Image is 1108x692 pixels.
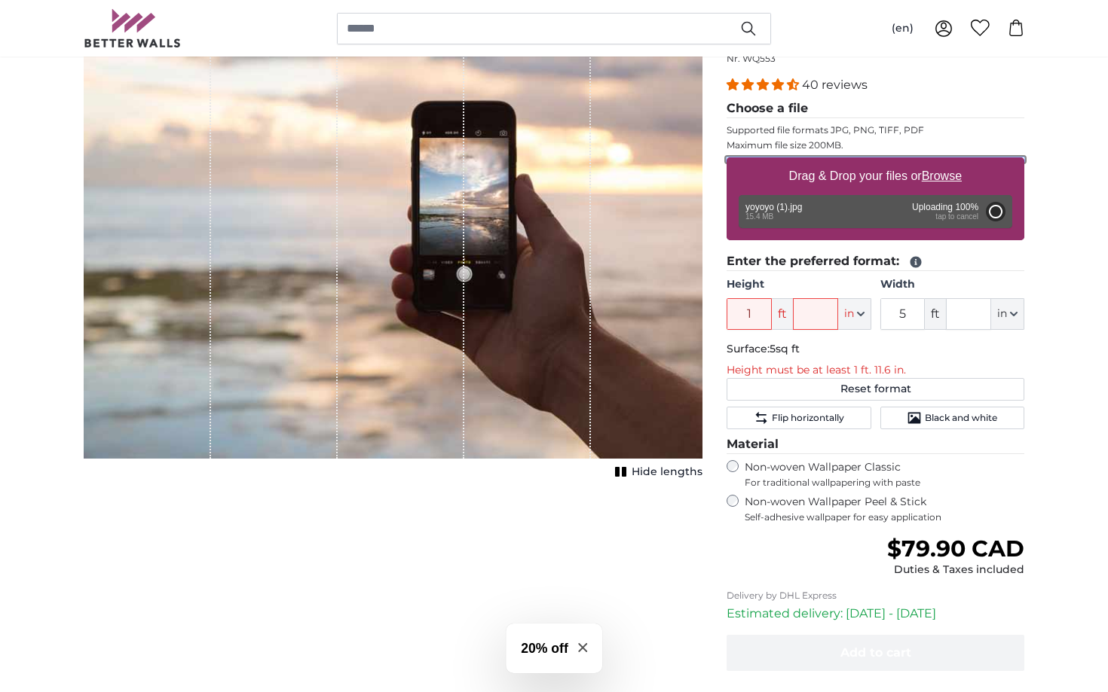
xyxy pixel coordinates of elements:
span: 40 reviews [802,78,868,92]
span: Black and white [925,412,997,424]
button: Add to cart [727,635,1024,671]
span: $79.90 CAD [887,535,1024,562]
button: Black and white [880,407,1024,429]
button: in [838,298,871,330]
button: in [991,298,1024,330]
span: For traditional wallpapering with paste [745,477,1024,489]
img: Betterwalls [84,9,182,47]
label: Drag & Drop your files or [783,161,968,191]
legend: Enter the preferred format: [727,252,1024,271]
legend: Material [727,435,1024,454]
div: Duties & Taxes included [887,562,1024,578]
span: Self-adhesive wallpaper for easy application [745,511,1024,523]
button: Hide lengths [611,462,702,483]
span: ft [772,298,793,330]
button: Reset format [727,378,1024,401]
span: Nr. WQ553 [727,53,776,64]
span: in [844,306,854,322]
p: Surface: [727,342,1024,357]
button: Flip horizontally [727,407,871,429]
button: (en) [880,15,926,42]
span: 5sq ft [770,342,800,355]
label: Non-woven Wallpaper Classic [745,460,1024,489]
p: Delivery by DHL Express [727,590,1024,602]
u: Browse [922,169,962,182]
p: Estimated delivery: [DATE] - [DATE] [727,605,1024,623]
span: in [997,306,1007,322]
legend: Choose a file [727,99,1024,118]
span: ft [925,298,946,330]
label: Non-woven Wallpaper Peel & Stick [745,495,1024,523]
p: Maximum file size 200MB. [727,139,1024,151]
span: Add to cart [840,645,911,660]
span: Flip horizontally [772,412,844,424]
span: Hide lengths [632,465,702,480]
span: 4.38 stars [727,78,802,92]
label: Width [880,277,1024,292]
p: Supported file formats JPG, PNG, TIFF, PDF [727,124,1024,136]
label: Height [727,277,871,292]
p: Height must be at least 1 ft. 11.6 in. [727,363,1024,378]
